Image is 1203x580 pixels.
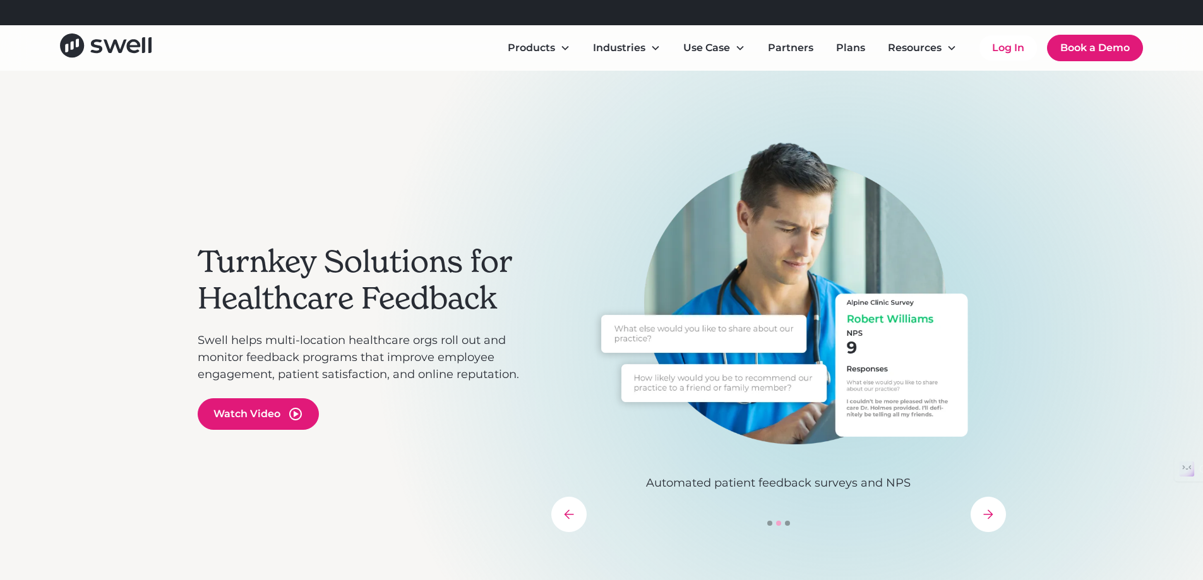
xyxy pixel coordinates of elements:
[213,406,280,422] div: Watch Video
[673,35,755,61] div: Use Case
[593,40,645,56] div: Industries
[60,33,152,62] a: home
[767,521,772,526] div: Show slide 1 of 3
[551,141,1006,492] div: 2 of 3
[551,497,587,532] div: previous slide
[498,35,580,61] div: Products
[971,497,1006,532] div: next slide
[583,35,671,61] div: Industries
[979,35,1037,61] a: Log In
[826,35,875,61] a: Plans
[888,40,942,56] div: Resources
[878,35,967,61] div: Resources
[758,35,823,61] a: Partners
[198,332,539,383] p: Swell helps multi-location healthcare orgs roll out and monitor feedback programs that improve em...
[785,521,790,526] div: Show slide 3 of 3
[551,141,1006,532] div: carousel
[1047,35,1143,61] a: Book a Demo
[508,40,555,56] div: Products
[683,40,730,56] div: Use Case
[198,244,539,316] h2: Turnkey Solutions for Healthcare Feedback
[551,475,1006,492] p: Automated patient feedback surveys and NPS
[198,398,319,430] a: open lightbox
[776,521,781,526] div: Show slide 2 of 3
